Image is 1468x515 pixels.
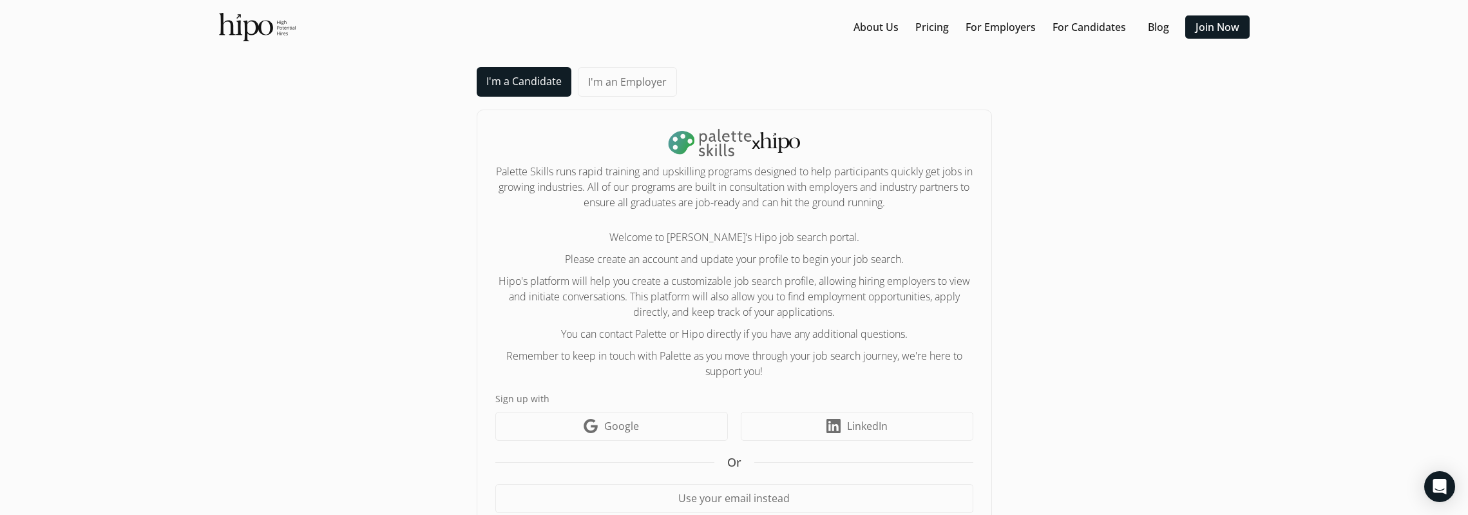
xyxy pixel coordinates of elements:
button: Use your email instead [495,484,973,513]
img: palette-logo-DLm18L25.png [668,128,752,157]
button: Blog [1138,15,1179,39]
a: Google [495,412,728,441]
span: Or [727,454,741,471]
h2: Palette Skills runs rapid training and upskilling programs designed to help participants quickly ... [495,164,973,210]
p: Welcome to [PERSON_NAME]’s Hipo job search portal. [495,229,973,245]
a: For Employers [966,19,1036,35]
span: Google [604,418,639,434]
p: You can contact Palette or Hipo directly if you have any additional questions. [495,326,973,342]
img: svg+xml,%3c [760,132,799,153]
a: Blog [1147,19,1168,35]
div: Open Intercom Messenger [1424,471,1455,502]
button: Pricing [910,15,954,39]
label: Sign up with [495,392,973,405]
a: LinkedIn [741,412,973,441]
img: official-logo [219,13,296,41]
h1: x [495,128,973,157]
p: Hipo's platform will help you create a customizable job search profile, allowing hiring employers... [495,273,973,320]
a: About Us [853,19,899,35]
a: Pricing [915,19,949,35]
p: Remember to keep in touch with Palette as you move through your job search journey, we're here to... [495,348,973,379]
button: For Employers [960,15,1041,39]
button: Join Now [1185,15,1250,39]
a: I'm a Candidate [477,67,571,97]
span: LinkedIn [847,418,888,434]
a: I'm an Employer [578,67,677,97]
button: About Us [848,15,904,39]
button: For Candidates [1047,15,1131,39]
a: Join Now [1196,19,1239,35]
p: Please create an account and update your profile to begin your job search. [495,251,973,267]
a: For Candidates [1053,19,1126,35]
